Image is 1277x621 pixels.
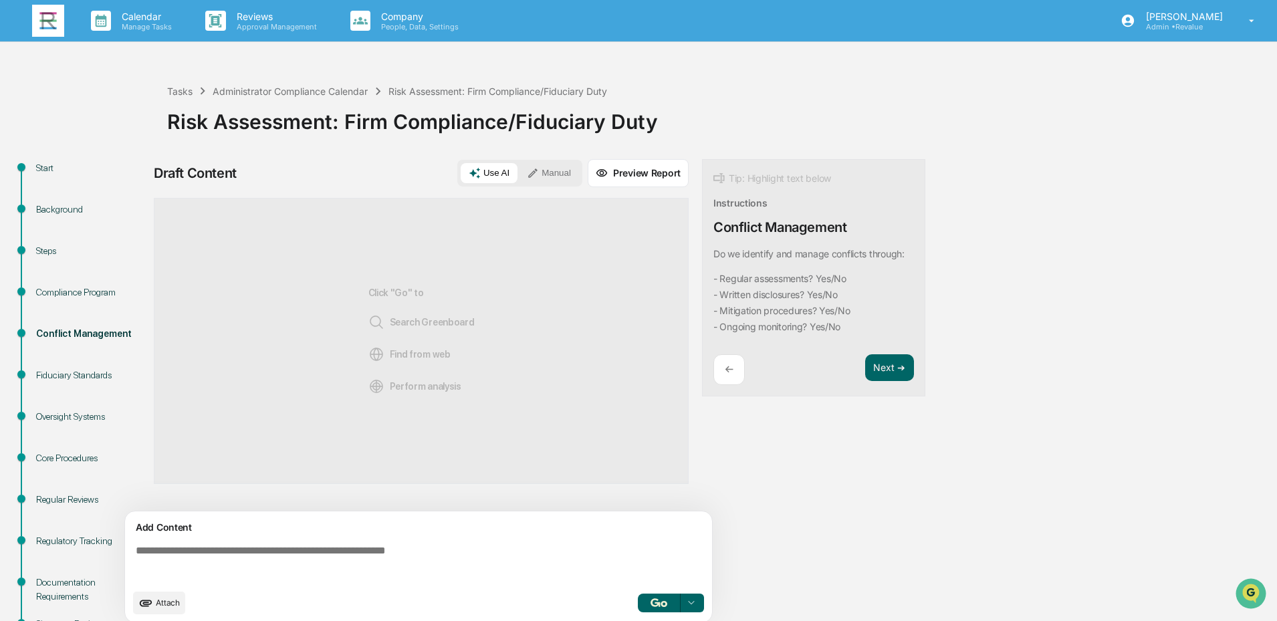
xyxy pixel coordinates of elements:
p: Calendar [111,11,179,22]
span: Preclearance [27,237,86,251]
a: 🗄️Attestations [92,232,171,256]
iframe: Open customer support [1234,577,1270,613]
div: Administrator Compliance Calendar [213,86,368,97]
div: Tip: Highlight text below [713,170,831,187]
div: Past conversations [13,148,86,159]
span: Find from web [368,346,451,362]
div: Risk Assessment: Firm Compliance/Fiduciary Duty [388,86,607,97]
a: 🔎Data Lookup [8,257,90,281]
div: Add Content [133,519,704,535]
span: Attach [156,598,180,608]
div: Draft Content [154,165,237,181]
p: Reviews [226,11,324,22]
a: Powered byPylon [94,295,162,305]
div: 🔎 [13,264,24,275]
input: Clear [35,61,221,75]
p: Company [370,11,465,22]
p: Admin • Revalue [1135,22,1230,31]
div: Compliance Program [36,285,146,299]
div: Conflict Management [36,327,146,341]
button: Start new chat [227,106,243,122]
div: Steps [36,244,146,258]
img: Web [368,346,384,362]
div: Risk Assessment: Firm Compliance/Fiduciary Duty [167,99,1270,134]
button: Preview Report [588,159,689,187]
div: 🗄️ [97,239,108,249]
span: Pylon [133,295,162,305]
div: Start new chat [60,102,219,116]
img: Go [651,598,667,607]
img: Jack Rasmussen [13,169,35,191]
img: 8933085812038_c878075ebb4cc5468115_72.jpg [28,102,52,126]
p: Do we identify and manage conflicts through: [713,248,905,259]
div: Instructions [713,197,768,209]
div: Regular Reviews [36,493,146,507]
p: Approval Management [226,22,324,31]
div: 🖐️ [13,239,24,249]
div: Core Procedures [36,451,146,465]
img: logo [32,5,64,37]
button: Go [638,594,681,612]
div: Oversight Systems [36,410,146,424]
code: - Regular assessments? Yes/No - Written disclosures? Yes/No - Mitigation procedures? Yes/No - Ong... [713,271,905,335]
button: Use AI [461,163,517,183]
span: Perform analysis [368,378,461,394]
button: upload document [133,592,185,614]
button: See all [207,146,243,162]
div: Click "Go" to [368,220,475,462]
p: How can we help? [13,28,243,49]
p: ← [725,363,733,376]
div: Conflict Management [713,219,846,235]
img: 1746055101610-c473b297-6a78-478c-a979-82029cc54cd1 [13,102,37,126]
div: Fiduciary Standards [36,368,146,382]
div: Background [36,203,146,217]
a: 🖐️Preclearance [8,232,92,256]
span: [DATE] [118,182,146,193]
span: Search Greenboard [368,314,475,330]
p: People, Data, Settings [370,22,465,31]
span: [PERSON_NAME] [41,182,108,193]
div: We're offline, we'll be back soon [60,116,189,126]
span: Data Lookup [27,263,84,276]
div: Documentation Requirements [36,576,146,604]
p: [PERSON_NAME] [1135,11,1230,22]
img: Analysis [368,378,384,394]
button: Manual [519,163,579,183]
button: Next ➔ [865,354,914,382]
div: Start [36,161,146,175]
p: Manage Tasks [111,22,179,31]
span: • [111,182,116,193]
div: Tasks [167,86,193,97]
img: Search [368,314,384,330]
img: 1746055101610-c473b297-6a78-478c-a979-82029cc54cd1 [27,182,37,193]
div: Regulatory Tracking [36,534,146,548]
span: Attestations [110,237,166,251]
